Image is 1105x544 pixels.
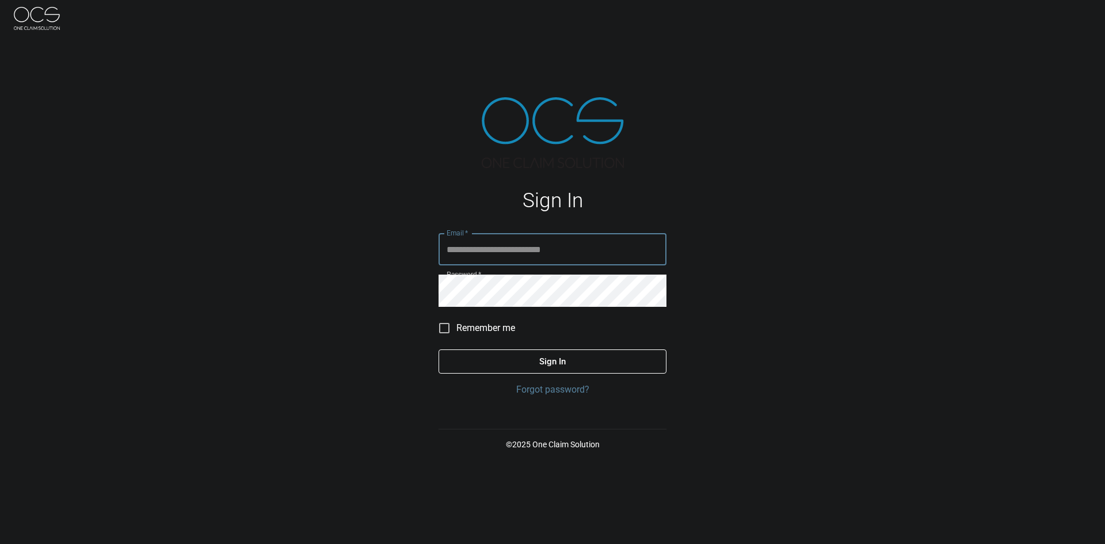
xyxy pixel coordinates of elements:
a: Forgot password? [439,383,666,397]
h1: Sign In [439,189,666,212]
button: Sign In [439,349,666,374]
img: ocs-logo-white-transparent.png [14,7,60,30]
label: Email [447,228,468,238]
span: Remember me [456,321,515,335]
label: Password [447,269,481,279]
img: ocs-logo-tra.png [482,97,624,168]
p: © 2025 One Claim Solution [439,439,666,450]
